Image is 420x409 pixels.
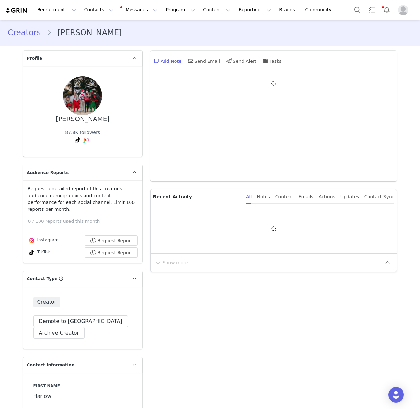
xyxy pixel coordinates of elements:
div: [PERSON_NAME] [56,115,109,123]
button: Reporting [235,3,275,17]
span: Audience Reports [27,169,69,176]
button: Show more [154,257,188,268]
div: Send Alert [225,53,256,69]
div: Content [275,189,293,204]
button: Request Report [85,235,138,246]
span: Creator [33,297,61,307]
button: Program [162,3,199,17]
div: Add Note [153,53,182,69]
img: 374cd1cd-397c-4087-a455-8a53d3060149.jpg [63,76,102,115]
div: TikTok [28,249,50,256]
button: Request Report [85,247,138,258]
p: Recent Activity [153,189,241,204]
p: Request a detailed report of this creator's audience demographics and content performance for eac... [28,186,138,213]
span: Contact Type [27,276,58,282]
a: Tasks [365,3,379,17]
div: Emails [299,189,313,204]
div: Open Intercom Messenger [388,387,404,403]
div: All [246,189,252,204]
span: Profile [27,55,42,62]
div: Contact Sync [364,189,394,204]
div: Tasks [262,53,282,69]
button: Profile [394,5,415,15]
img: placeholder-profile.jpg [398,5,408,15]
div: Instagram [28,237,59,244]
div: Notes [257,189,270,204]
span: Contact Information [27,362,74,368]
div: Updates [340,189,359,204]
div: Actions [319,189,335,204]
button: Recruitment [33,3,80,17]
button: Contacts [80,3,118,17]
a: Community [301,3,338,17]
button: Search [350,3,365,17]
label: First Name [33,383,132,389]
button: Messages [118,3,162,17]
img: instagram.svg [84,137,89,142]
div: 87.8K followers [65,129,100,136]
img: grin logo [5,7,28,14]
button: Content [199,3,234,17]
button: Notifications [380,3,394,17]
a: Brands [275,3,301,17]
button: Demote to [GEOGRAPHIC_DATA] [33,315,128,327]
a: Creators [8,27,47,39]
button: Archive Creator [33,327,85,339]
p: 0 / 100 reports used this month [28,218,142,225]
div: Send Email [187,53,220,69]
img: instagram.svg [29,238,34,243]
